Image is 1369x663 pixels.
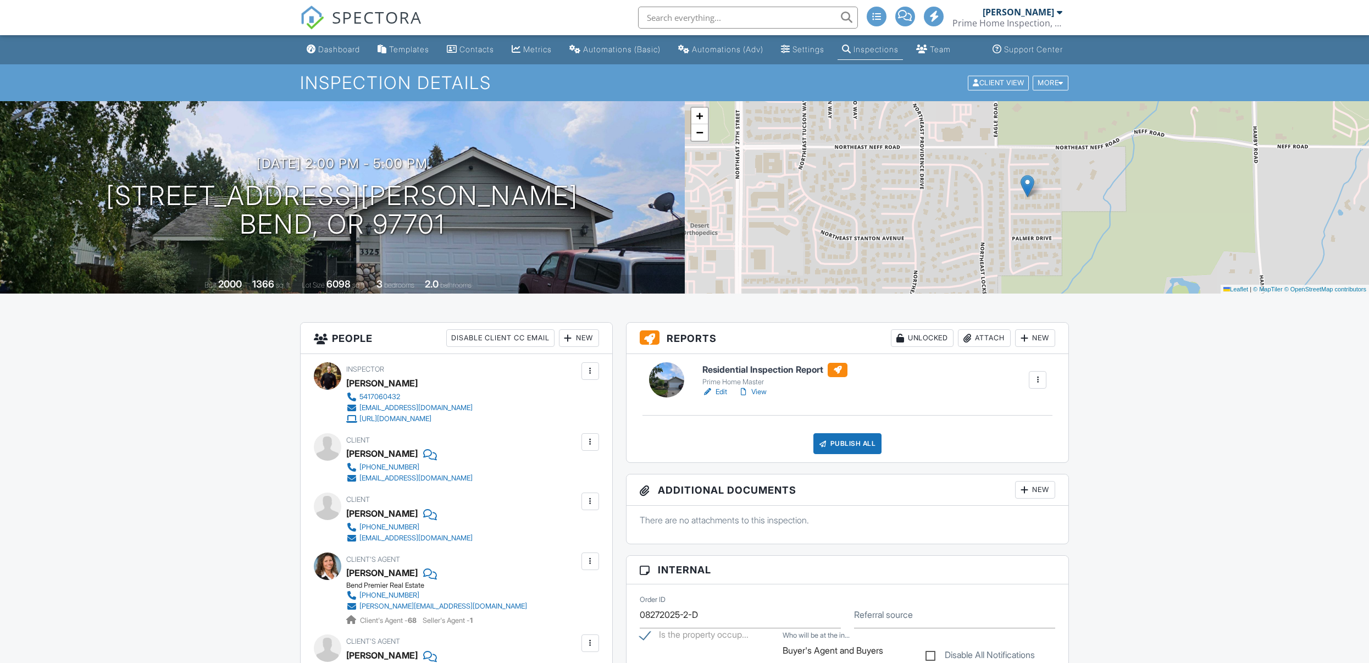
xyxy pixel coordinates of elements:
[702,363,847,377] h6: Residential Inspection Report
[838,40,903,60] a: Inspections
[204,281,217,289] span: Built
[346,495,370,504] span: Client
[627,323,1069,354] h3: Reports
[968,75,1029,90] div: Client View
[346,391,473,402] a: 5417060432
[373,40,434,60] a: Templates
[257,156,428,171] h3: [DATE] 2:00 pm - 5:00 pm
[854,609,913,621] label: Referral source
[813,433,882,454] div: Publish All
[702,378,847,386] div: Prime Home Master
[359,534,473,543] div: [EMAIL_ADDRESS][DOMAIN_NAME]
[640,595,666,605] label: Order ID
[346,601,527,612] a: [PERSON_NAME][EMAIL_ADDRESS][DOMAIN_NAME]
[702,386,727,397] a: Edit
[442,40,498,60] a: Contacts
[738,386,767,397] a: View
[384,281,414,289] span: bedrooms
[891,329,954,347] div: Unlocked
[988,40,1067,60] a: Support Center
[408,616,417,625] strong: 68
[346,473,473,484] a: [EMAIL_ADDRESS][DOMAIN_NAME]
[218,278,242,290] div: 2000
[565,40,665,60] a: Automations (Basic)
[300,73,1069,92] h1: Inspection Details
[1253,286,1283,292] a: © MapTiler
[346,565,418,581] div: [PERSON_NAME]
[583,45,661,54] div: Automations (Basic)
[952,18,1062,29] div: Prime Home Inspection, Inc.
[276,281,291,289] span: sq. ft.
[446,329,555,347] div: Disable Client CC Email
[640,514,1056,526] p: There are no attachments to this inspection.
[1250,286,1251,292] span: |
[346,402,473,413] a: [EMAIL_ADDRESS][DOMAIN_NAME]
[470,616,473,625] strong: 1
[930,45,951,54] div: Team
[958,329,1011,347] div: Attach
[359,463,419,472] div: [PHONE_NUMBER]
[1033,75,1068,90] div: More
[359,591,419,600] div: [PHONE_NUMBER]
[359,523,419,532] div: [PHONE_NUMBER]
[1004,45,1063,54] div: Support Center
[346,533,473,544] a: [EMAIL_ADDRESS][DOMAIN_NAME]
[912,40,955,60] a: Team
[346,581,536,590] div: Bend Premier Real Estate
[389,45,429,54] div: Templates
[359,415,431,423] div: [URL][DOMAIN_NAME]
[627,474,1069,506] h3: Additional Documents
[674,40,768,60] a: Automations (Advanced)
[359,602,527,611] div: [PERSON_NAME][EMAIL_ADDRESS][DOMAIN_NAME]
[638,7,858,29] input: Search everything...
[1284,286,1366,292] a: © OpenStreetMap contributors
[423,616,473,625] span: Seller's Agent -
[691,124,708,141] a: Zoom out
[352,281,366,289] span: sq.ft.
[332,5,422,29] span: SPECTORA
[301,323,612,354] h3: People
[376,278,383,290] div: 3
[302,40,364,60] a: Dashboard
[459,45,494,54] div: Contacts
[627,556,1069,584] h3: Internal
[346,436,370,444] span: Client
[692,45,763,54] div: Automations (Adv)
[346,555,400,563] span: Client's Agent
[302,281,325,289] span: Lot Size
[300,5,324,30] img: The Best Home Inspection Software - Spectora
[691,108,708,124] a: Zoom in
[696,125,703,139] span: −
[318,45,360,54] div: Dashboard
[252,278,274,290] div: 1366
[853,45,899,54] div: Inspections
[346,413,473,424] a: [URL][DOMAIN_NAME]
[346,637,400,645] span: Client's Agent
[359,474,473,483] div: [EMAIL_ADDRESS][DOMAIN_NAME]
[326,278,351,290] div: 6098
[346,590,527,601] a: [PHONE_NUMBER]
[106,181,578,240] h1: [STREET_ADDRESS][PERSON_NAME] Bend, OR 97701
[346,505,418,522] div: [PERSON_NAME]
[640,629,749,643] label: Is the property occupied?
[346,375,418,391] div: [PERSON_NAME]
[359,404,473,412] div: [EMAIL_ADDRESS][DOMAIN_NAME]
[1015,329,1055,347] div: New
[346,445,418,462] div: [PERSON_NAME]
[1015,481,1055,499] div: New
[346,522,473,533] a: [PHONE_NUMBER]
[983,7,1054,18] div: [PERSON_NAME]
[359,393,400,401] div: 5417060432
[346,462,473,473] a: [PHONE_NUMBER]
[346,365,384,373] span: Inspector
[1223,286,1248,292] a: Leaflet
[440,281,472,289] span: bathrooms
[967,78,1032,86] a: Client View
[783,631,850,640] label: Who will be at the inspection?
[559,329,599,347] div: New
[792,45,824,54] div: Settings
[425,278,439,290] div: 2.0
[300,15,422,38] a: SPECTORA
[523,45,552,54] div: Metrics
[360,616,418,625] span: Client's Agent -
